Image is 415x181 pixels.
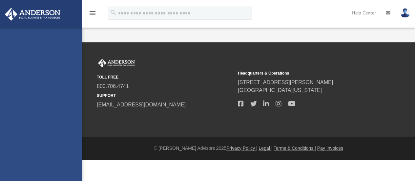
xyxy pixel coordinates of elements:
i: menu [89,9,96,17]
img: User Pic [400,8,410,18]
small: SUPPORT [97,93,233,99]
a: Privacy Policy | [226,146,258,151]
a: Pay Invoices [317,146,343,151]
img: Anderson Advisors Platinum Portal [97,59,136,67]
img: Anderson Advisors Platinum Portal [3,8,62,21]
a: [STREET_ADDRESS][PERSON_NAME] [238,79,333,85]
div: © [PERSON_NAME] Advisors 2025 [82,145,415,152]
a: Terms & Conditions | [274,146,316,151]
i: search [110,9,117,16]
a: [GEOGRAPHIC_DATA][US_STATE] [238,87,322,93]
small: TOLL FREE [97,74,233,80]
a: [EMAIL_ADDRESS][DOMAIN_NAME] [97,102,186,107]
a: 800.706.4741 [97,83,129,89]
small: Headquarters & Operations [238,70,374,76]
a: Legal | [259,146,273,151]
a: menu [89,12,96,17]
